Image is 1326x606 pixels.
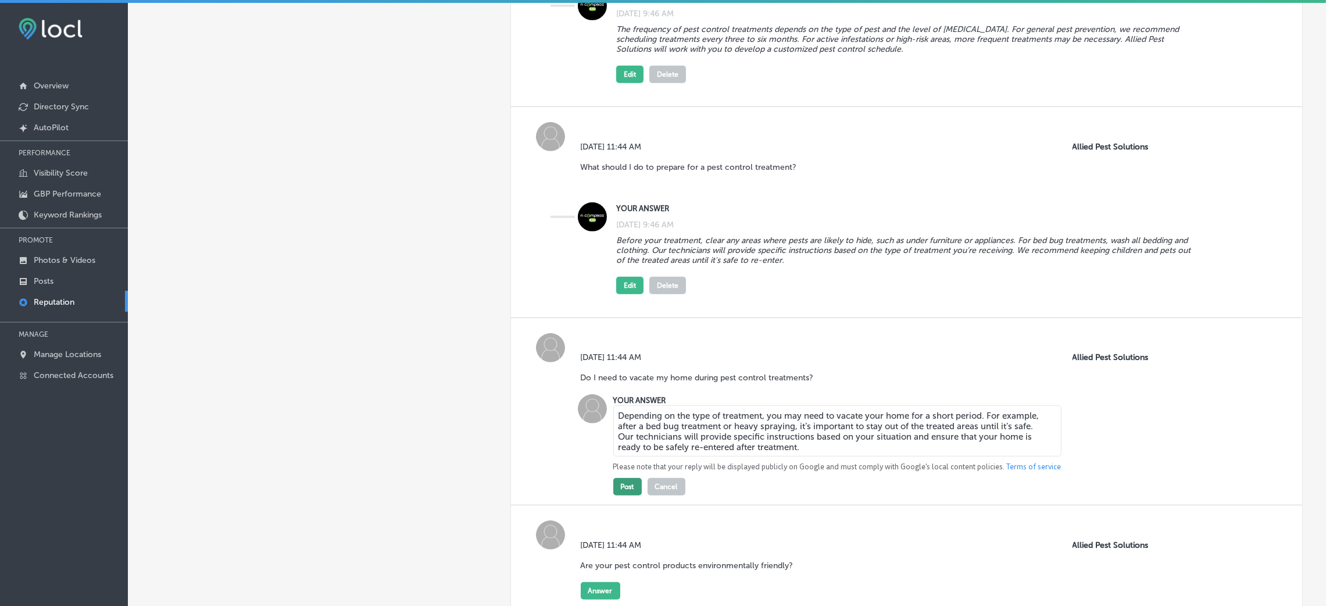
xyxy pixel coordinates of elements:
[616,24,1200,54] p: The frequency of pest control treatments depends on the type of pest and the level of [MEDICAL_DA...
[1073,540,1205,550] p: Allied Pest Solutions
[34,168,88,178] p: Visibility Score
[1007,462,1061,472] a: Terms of service
[616,277,644,294] button: Edit
[34,350,101,359] p: Manage Locations
[613,462,1061,472] p: Please note that your reply will be displayed publicly on Google and must comply with Google's lo...
[649,277,686,294] button: Delete
[34,255,95,265] p: Photos & Videos
[34,370,113,380] p: Connected Accounts
[34,81,69,91] p: Overview
[581,162,797,172] p: What should I do to prepare for a pest control treatment?
[19,18,83,40] img: fda3e92497d09a02dc62c9cd864e3231.png
[1073,142,1205,152] p: Allied Pest Solutions
[616,66,644,83] button: Edit
[616,204,1200,213] label: YOUR ANSWER
[34,210,102,220] p: Keyword Rankings
[34,102,89,112] p: Directory Sync
[1073,352,1205,362] p: Allied Pest Solutions
[581,142,806,152] label: [DATE] 11:44 AM
[613,405,1061,457] textarea: Depending on the type of treatment, you may need to vacate your home for a short period. For exam...
[613,396,666,405] label: YOUR ANSWER
[648,478,685,496] button: Cancel
[34,123,69,133] p: AutoPilot
[581,352,823,362] label: [DATE] 11:44 AM
[613,478,642,496] button: Post
[616,9,674,19] label: [DATE] 9:46 AM
[649,66,686,83] button: Delete
[581,373,814,383] p: Do I need to vacate my home during pest control treatments?
[581,561,794,571] p: Are your pest control products environmentally friendly?
[581,540,802,550] label: [DATE] 11:44 AM
[34,297,74,307] p: Reputation
[581,582,620,600] button: Answer
[34,189,101,199] p: GBP Performance
[34,276,53,286] p: Posts
[616,236,1200,265] p: Before your treatment, clear any areas where pests are likely to hide, such as under furniture or...
[616,220,674,230] label: [DATE] 9:46 AM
